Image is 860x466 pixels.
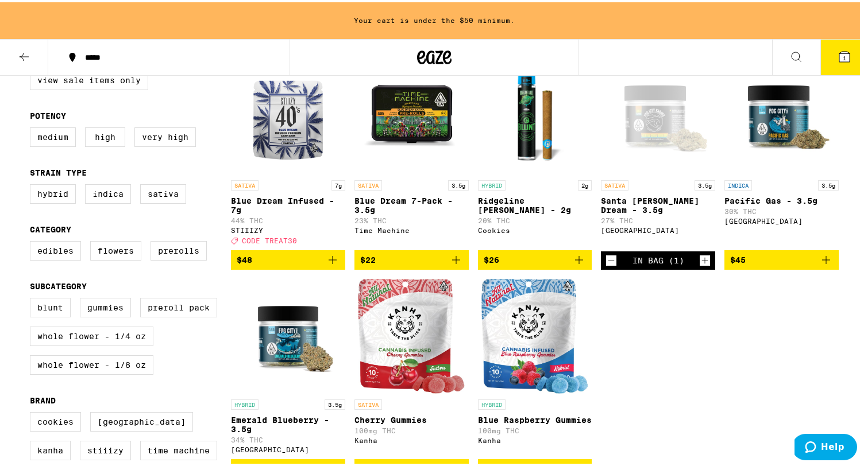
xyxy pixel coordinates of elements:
[478,425,592,432] p: 100mg THC
[724,57,839,248] a: Open page for Pacific Gas - 3.5g from Fog City Farms
[478,215,592,222] p: 20% THC
[695,178,715,188] p: 3.5g
[325,397,345,407] p: 3.5g
[478,224,592,232] div: Cookies
[843,52,846,59] span: 1
[30,182,76,201] label: Hybrid
[601,224,715,232] div: [GEOGRAPHIC_DATA]
[231,434,345,441] p: 34% THC
[30,166,87,175] legend: Strain Type
[231,413,345,432] p: Emerald Blueberry - 3.5g
[231,57,345,172] img: STIIIZY - Blue Dream Infused - 7g
[724,194,839,203] p: Pacific Gas - 3.5g
[478,57,592,248] a: Open page for Ridgeline Lantz Blunt - 2g from Cookies
[606,253,617,264] button: Decrement
[231,277,345,391] img: Fog City Farms - Emerald Blueberry - 3.5g
[231,397,259,407] p: HYBRID
[231,215,345,222] p: 44% THC
[231,277,345,457] a: Open page for Emerald Blueberry - 3.5g from Fog City Farms
[151,239,207,258] label: Prerolls
[478,178,506,188] p: HYBRID
[231,444,345,451] div: [GEOGRAPHIC_DATA]
[354,215,469,222] p: 23% THC
[354,194,469,212] p: Blue Dream 7-Pack - 3.5g
[90,239,141,258] label: Flowers
[354,178,382,188] p: SATIVA
[354,248,469,267] button: Add to bag
[358,277,465,391] img: Kanha - Cherry Gummies
[30,279,87,289] legend: Subcategory
[478,397,506,407] p: HYBRID
[354,224,469,232] div: Time Machine
[30,324,153,344] label: Whole Flower - 1/4 oz
[30,296,71,315] label: Blunt
[30,239,81,258] label: Edibles
[724,215,839,223] div: [GEOGRAPHIC_DATA]
[80,438,131,458] label: STIIIZY
[30,125,76,145] label: Medium
[85,125,125,145] label: High
[231,224,345,232] div: STIIIZY
[724,57,839,172] img: Fog City Farms - Pacific Gas - 3.5g
[478,434,592,442] div: Kanha
[30,68,148,88] label: View Sale Items Only
[331,178,345,188] p: 7g
[730,253,746,262] span: $45
[242,235,297,242] span: CODE TREAT30
[354,413,469,422] p: Cherry Gummies
[354,434,469,442] div: Kanha
[478,194,592,212] p: Ridgeline [PERSON_NAME] - 2g
[231,194,345,212] p: Blue Dream Infused - 7g
[601,178,628,188] p: SATIVA
[134,125,196,145] label: Very High
[484,253,499,262] span: $26
[724,248,839,267] button: Add to bag
[448,178,469,188] p: 3.5g
[724,178,752,188] p: INDICA
[601,215,715,222] p: 27% THC
[354,57,469,248] a: Open page for Blue Dream 7-Pack - 3.5g from Time Machine
[140,438,217,458] label: Time Machine
[478,413,592,422] p: Blue Raspberry Gummies
[30,410,81,429] label: Cookies
[360,253,376,262] span: $22
[601,57,715,249] a: Open page for Santa Cruz Dream - 3.5g from Fog City Farms
[354,57,469,172] img: Time Machine - Blue Dream 7-Pack - 3.5g
[795,432,857,460] iframe: Opens a widget where you can find more information
[231,57,345,248] a: Open page for Blue Dream Infused - 7g from STIIIZY
[90,410,193,429] label: [GEOGRAPHIC_DATA]
[496,57,573,172] img: Cookies - Ridgeline Lantz Blunt - 2g
[724,205,839,213] p: 30% THC
[140,182,186,201] label: Sativa
[140,296,217,315] label: Preroll Pack
[30,109,66,118] legend: Potency
[354,397,382,407] p: SATIVA
[578,178,592,188] p: 2g
[478,248,592,267] button: Add to bag
[30,353,153,372] label: Whole Flower - 1/8 oz
[30,223,71,232] legend: Category
[80,296,131,315] label: Gummies
[818,178,839,188] p: 3.5g
[30,438,71,458] label: Kanha
[699,253,711,264] button: Increment
[231,178,259,188] p: SATIVA
[354,277,469,457] a: Open page for Cherry Gummies from Kanha
[30,394,56,403] legend: Brand
[85,182,131,201] label: Indica
[478,277,592,457] a: Open page for Blue Raspberry Gummies from Kanha
[633,254,684,263] div: In Bag (1)
[354,425,469,432] p: 100mg THC
[481,277,588,391] img: Kanha - Blue Raspberry Gummies
[237,253,252,262] span: $48
[231,248,345,267] button: Add to bag
[601,194,715,212] p: Santa [PERSON_NAME] Dream - 3.5g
